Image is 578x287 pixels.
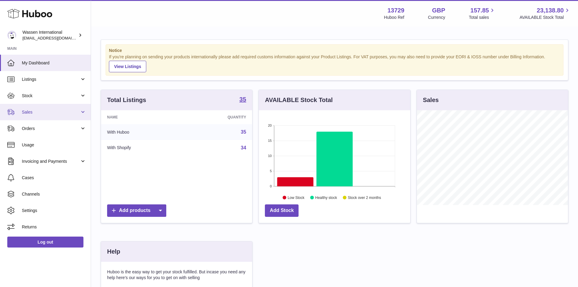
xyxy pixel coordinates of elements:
text: Healthy stock [315,195,337,200]
td: With Shopify [101,140,183,156]
td: With Huboo [101,124,183,140]
span: Listings [22,77,80,82]
div: Wassen International [22,29,77,41]
a: Add products [107,204,166,217]
text: 15 [268,139,272,142]
strong: Notice [109,48,560,53]
span: 23,138.80 [537,6,564,15]
span: Usage [22,142,86,148]
span: Stock [22,93,80,99]
div: Huboo Ref [384,15,404,20]
h3: Sales [423,96,439,104]
text: 10 [268,154,272,158]
a: 35 [241,129,246,135]
span: My Dashboard [22,60,86,66]
strong: GBP [432,6,445,15]
span: Orders [22,126,80,132]
th: Quantity [183,110,252,124]
div: Currency [428,15,445,20]
div: If you're planning on sending your products internationally please add required customs informati... [109,54,560,72]
a: 23,138.80 AVAILABLE Stock Total [519,6,571,20]
text: Stock over 2 months [348,195,381,200]
strong: 35 [239,96,246,102]
img: internationalsupplychain@wassen.com [7,31,16,40]
h3: AVAILABLE Stock Total [265,96,333,104]
th: Name [101,110,183,124]
span: Total sales [469,15,496,20]
strong: 13729 [387,6,404,15]
a: 35 [239,96,246,104]
a: 34 [241,145,246,150]
span: AVAILABLE Stock Total [519,15,571,20]
span: Invoicing and Payments [22,159,80,164]
text: 0 [270,184,272,188]
h3: Help [107,248,120,256]
h3: Total Listings [107,96,146,104]
p: Huboo is the easy way to get your stock fulfilled. But incase you need any help here's our ways f... [107,269,246,281]
span: [EMAIL_ADDRESS][DOMAIN_NAME] [22,36,89,40]
span: Sales [22,109,80,115]
span: Returns [22,224,86,230]
text: 5 [270,169,272,173]
a: Add Stock [265,204,299,217]
a: View Listings [109,61,146,72]
span: 157.85 [470,6,489,15]
text: 20 [268,124,272,127]
a: 157.85 Total sales [469,6,496,20]
a: Log out [7,237,83,248]
span: Channels [22,191,86,197]
span: Cases [22,175,86,181]
text: Low Stock [288,195,305,200]
span: Settings [22,208,86,214]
